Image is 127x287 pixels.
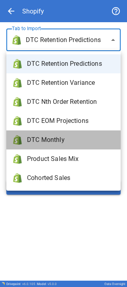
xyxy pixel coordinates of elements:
[27,59,114,69] span: DTC Retention Predictions
[27,154,114,164] span: Product Sales Mix
[13,78,22,88] img: brand icon not found
[13,116,22,126] img: brand icon not found
[13,135,22,145] img: brand icon not found
[27,78,114,88] span: DTC Retention Variance
[27,116,114,126] span: DTC EOM Projections
[27,173,114,183] span: Cohorted Sales
[13,154,22,164] img: brand icon not found
[13,59,22,69] img: brand icon not found
[13,173,22,183] img: brand icon not found
[13,97,22,107] img: brand icon not found
[27,97,114,107] span: DTC Nth Order Retention
[27,135,114,145] span: DTC Monthly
